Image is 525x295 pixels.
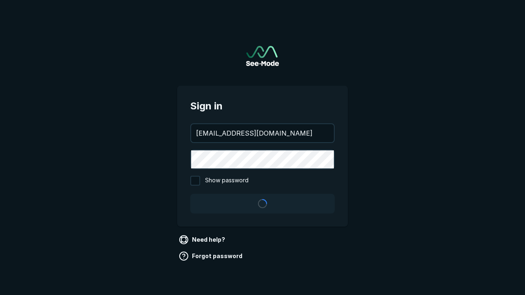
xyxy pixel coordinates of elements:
img: See-Mode Logo [246,46,279,66]
a: Need help? [177,233,228,246]
span: Show password [205,176,249,186]
span: Sign in [190,99,335,113]
input: your@email.com [191,124,334,142]
a: Forgot password [177,250,246,263]
a: Go to sign in [246,46,279,66]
